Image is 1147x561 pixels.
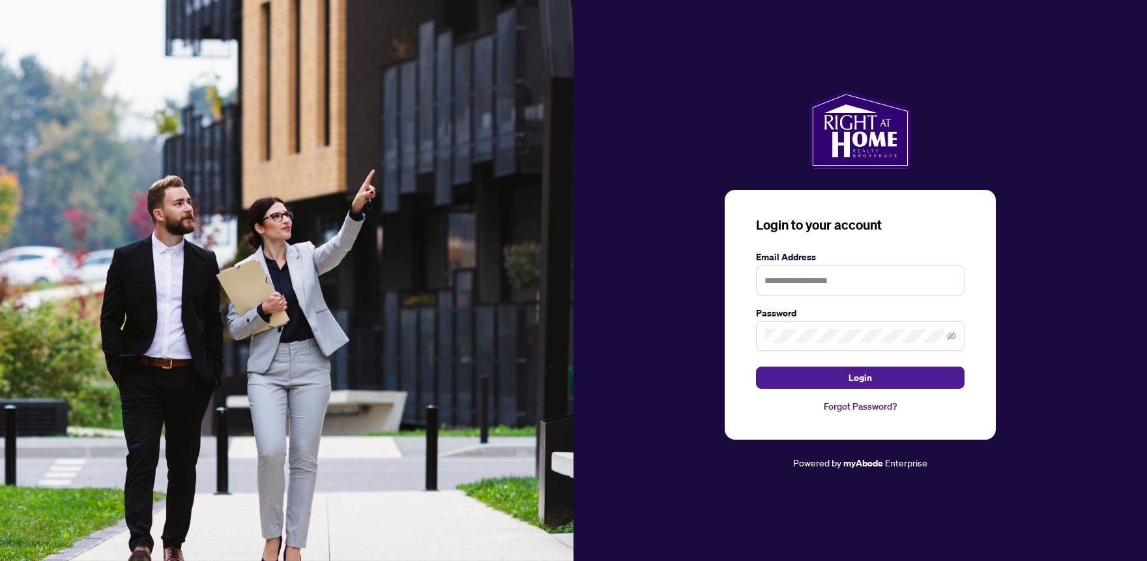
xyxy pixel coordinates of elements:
[793,457,841,468] span: Powered by
[809,91,910,169] img: ma-logo
[756,250,965,264] label: Email Address
[947,331,956,341] span: eye-invisible
[885,457,927,468] span: Enterprise
[849,367,872,388] span: Login
[756,367,965,389] button: Login
[756,306,965,320] label: Password
[756,216,965,234] h3: Login to your account
[756,399,965,414] a: Forgot Password?
[843,456,883,470] a: myAbode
